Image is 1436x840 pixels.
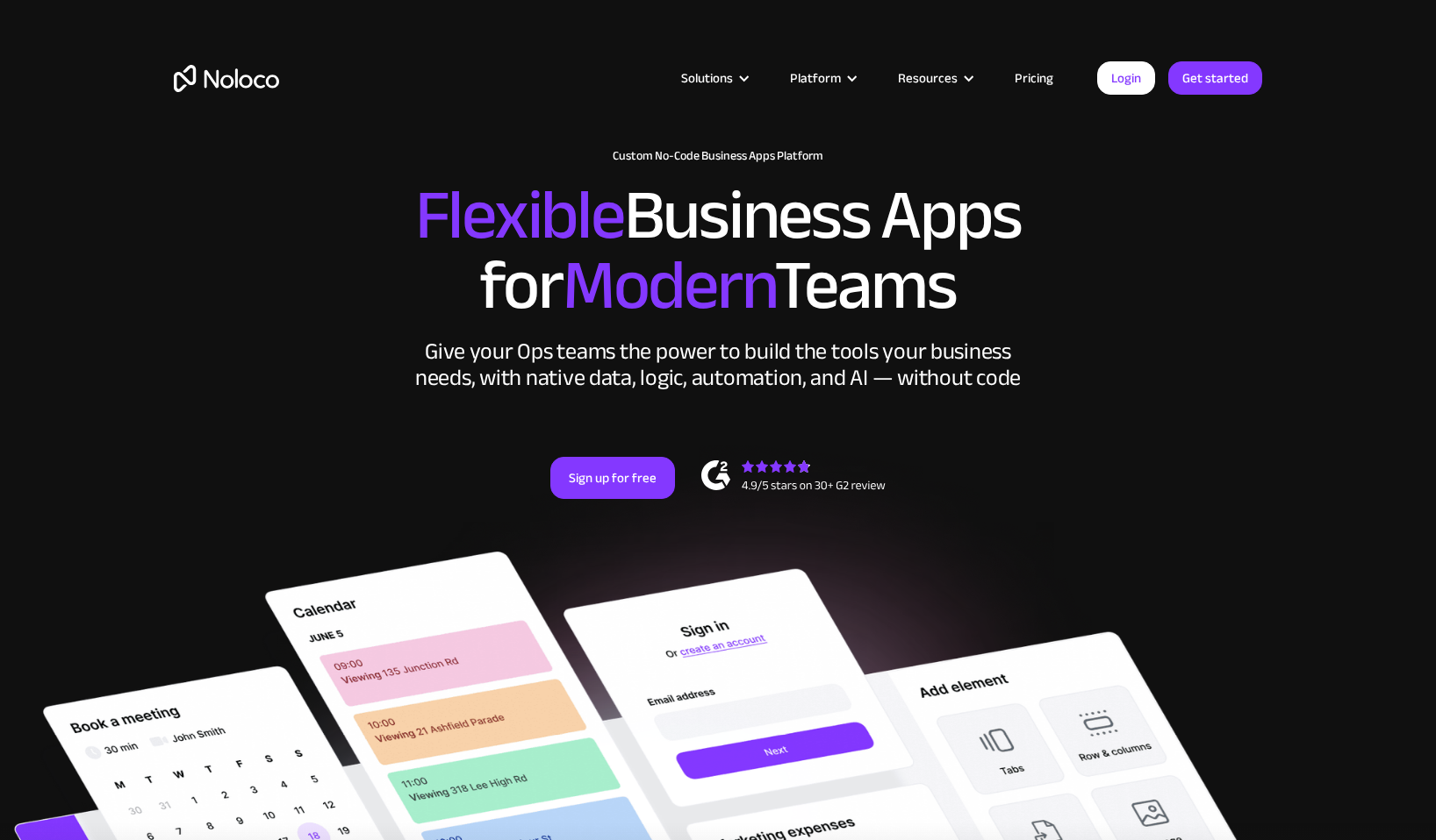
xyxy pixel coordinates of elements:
a: Pricing [993,67,1075,89]
h2: Business Apps for Teams [174,181,1262,321]
span: Flexible [415,150,624,281]
a: Get started [1168,61,1262,95]
div: Resources [876,67,993,89]
span: Modern [563,220,774,351]
a: home [174,65,279,92]
div: Solutions [659,67,768,89]
a: Sign up for free [550,457,675,499]
div: Solutions [681,67,733,89]
a: Login [1097,61,1155,95]
div: Give your Ops teams the power to build the tools your business needs, with native data, logic, au... [411,338,1025,391]
div: Platform [790,67,841,89]
div: Resources [898,67,958,89]
div: Platform [768,67,876,89]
